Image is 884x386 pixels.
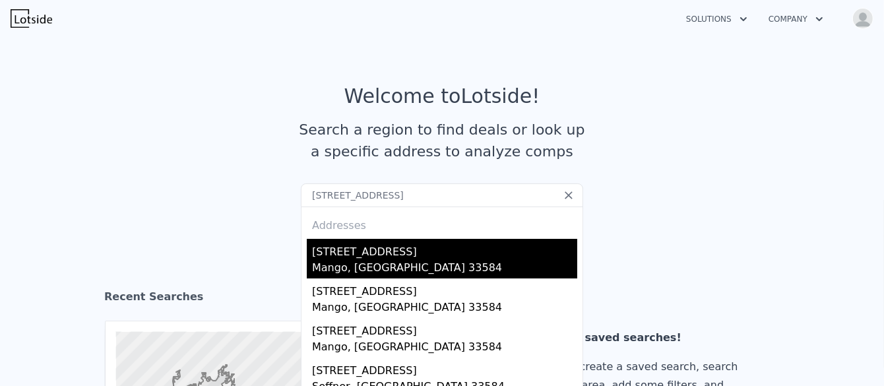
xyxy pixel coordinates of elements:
[565,329,755,347] div: No saved searches!
[11,9,52,28] img: Lotside
[312,358,577,379] div: [STREET_ADDRESS]
[676,7,758,31] button: Solutions
[312,300,577,318] div: Mango, [GEOGRAPHIC_DATA] 33584
[301,183,583,207] input: Search an address or region...
[312,318,577,339] div: [STREET_ADDRESS]
[312,239,577,260] div: [STREET_ADDRESS]
[104,278,780,321] div: Recent Searches
[312,260,577,278] div: Mango, [GEOGRAPHIC_DATA] 33584
[852,8,873,29] img: avatar
[307,207,577,239] div: Addresses
[758,7,834,31] button: Company
[312,339,577,358] div: Mango, [GEOGRAPHIC_DATA] 33584
[294,119,590,162] div: Search a region to find deals or look up a specific address to analyze comps
[312,278,577,300] div: [STREET_ADDRESS]
[344,84,540,108] div: Welcome to Lotside !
